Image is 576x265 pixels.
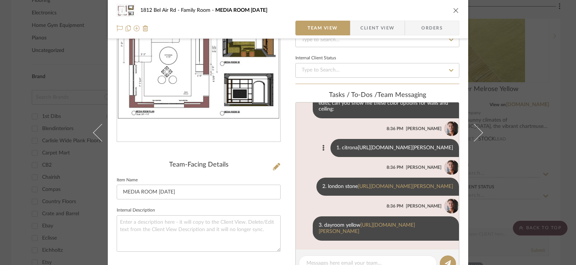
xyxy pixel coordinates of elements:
[117,185,281,199] input: Enter Item Name
[387,203,403,209] div: 8:36 PM
[444,160,459,175] img: a2497b2d-a1a4-483f-9b0d-4fa1f75d8f46.png
[444,121,459,136] img: a2497b2d-a1a4-483f-9b0d-4fa1f75d8f46.png
[319,223,415,234] a: [URL][DOMAIN_NAME][PERSON_NAME]
[295,63,459,78] input: Type to Search…
[406,203,442,209] div: [PERSON_NAME]
[215,8,267,13] span: MEDIA ROOM [DATE]
[406,125,442,132] div: [PERSON_NAME]
[413,21,451,35] span: Orders
[406,164,442,171] div: [PERSON_NAME]
[117,178,138,182] label: Item Name
[358,145,453,150] a: [URL][DOMAIN_NAME][PERSON_NAME]
[117,161,281,169] div: Team-Facing Details
[444,199,459,213] img: a2497b2d-a1a4-483f-9b0d-4fa1f75d8f46.png
[313,216,459,241] div: 3. dayroom yellow
[313,89,459,118] div: Daniyal- red pencil in documents :) Once you made the edits, can you show me these color options ...
[295,32,459,47] input: Type to Search…
[387,125,403,132] div: 8:36 PM
[316,178,459,196] div: 2. london stone
[453,7,459,14] button: close
[330,139,459,157] div: 1. citrona
[308,21,338,35] span: Team View
[117,4,280,119] img: 18890128-9656-4caa-b7bb-dc8a8a581e9b_436x436.jpg
[140,8,181,13] span: 1812 Bel Air Rd
[117,4,280,119] div: 0
[295,56,336,60] div: Internal Client Status
[360,21,394,35] span: Client View
[117,209,155,212] label: Internal Description
[358,184,453,189] a: [URL][DOMAIN_NAME][PERSON_NAME]
[143,25,148,31] img: Remove from project
[329,92,377,98] span: Tasks / To-Dos /
[181,8,215,13] span: Family Room
[117,3,134,18] img: 18890128-9656-4caa-b7bb-dc8a8a581e9b_48x40.jpg
[387,164,403,171] div: 8:36 PM
[295,91,459,100] div: team Messaging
